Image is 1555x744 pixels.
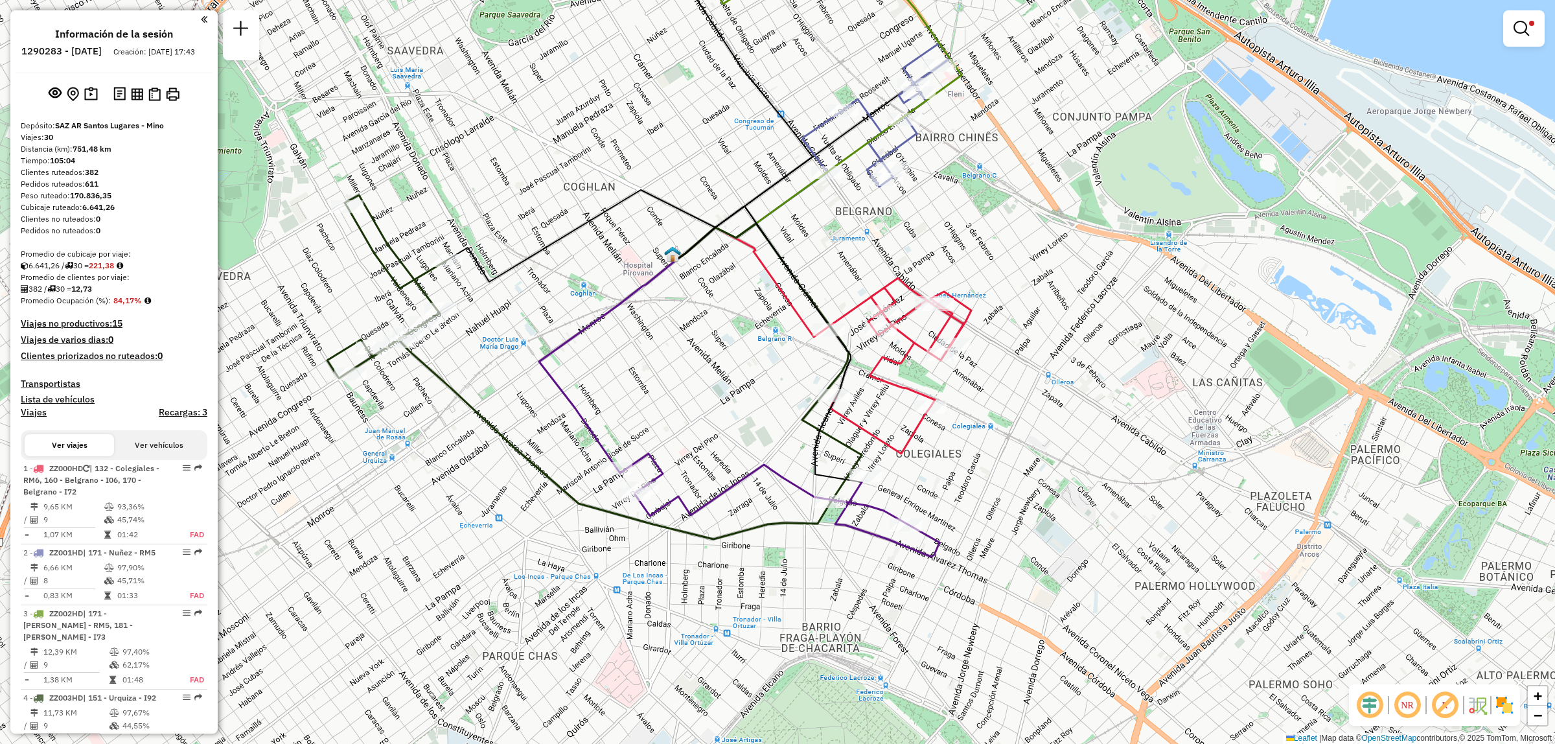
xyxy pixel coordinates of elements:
div: Map data © contributors,© 2025 TomTom, Microsoft [1283,733,1555,744]
a: Zoom in [1528,686,1547,706]
span: Filtro Ativo [1529,21,1534,26]
button: Sugerencias de ruteo [82,84,100,104]
strong: 84,17% [113,296,142,305]
td: 44,55% [122,719,176,732]
td: = [23,589,30,602]
i: Tiempo en ruta [104,531,111,539]
h6: 1290283 - [DATE] [21,45,102,57]
div: Distancia (km): [21,143,207,155]
a: Zoom out [1528,706,1547,725]
i: % Peso en uso [104,564,114,572]
a: Viajes [21,407,47,418]
i: Cubicaje ruteado [21,262,29,270]
td: 45,74% [117,513,174,526]
td: 9,65 KM [43,500,104,513]
i: Distancia (km) [30,564,38,572]
i: Clientes [30,577,38,585]
span: + [1534,688,1542,704]
em: Ruta exportada [194,693,202,701]
td: / [23,574,30,587]
i: % Cubicaje en uso [104,516,114,524]
span: | 171 - Nuñez - RM5 [83,548,155,557]
strong: 105:04 [50,156,75,165]
td: 9 [43,513,104,526]
div: Clientes ruteados: [21,167,207,178]
i: Clientes [30,661,38,669]
i: % Cubicaje en uso [109,722,119,730]
td: 01:48 [122,673,176,686]
td: = [23,673,30,686]
button: Imprimir viajes [163,85,182,104]
a: Mostrar filtros [1508,16,1539,41]
i: % Peso en uso [109,648,119,656]
div: Pedidos ruteados: [21,178,207,190]
button: Ver sesión original [46,84,64,104]
i: Clientes [21,285,29,293]
td: 97,90% [117,561,174,574]
span: Ocultar desplazamiento [1354,690,1385,721]
td: 6,66 KM [43,561,104,574]
strong: 611 [85,179,98,189]
h4: Clientes priorizados no ruteados: [21,351,207,362]
img: Mostrar / Ocultar sectores [1494,695,1515,715]
strong: 15 [112,318,122,329]
td: / [23,513,30,526]
strong: SAZ AR Santos Lugares - Mino [55,121,164,130]
span: 1 - [23,463,159,496]
span: | [1319,734,1321,743]
td: 97,67% [122,706,176,719]
div: 6.641,26 / 30 = [21,260,207,272]
i: % Peso en uso [104,503,114,511]
button: Ver vehículos [114,434,203,456]
strong: 0 [96,226,100,235]
span: ZZ003HD [49,693,83,703]
i: Tiempo en ruta [104,592,111,599]
div: Cubicaje ruteado: [21,202,207,213]
span: Mostrar etiqueta [1429,690,1460,721]
i: Meta de cubicaje/viaje: 224,18 Diferencia: -2,80 [117,262,123,270]
h4: Información de la sesión [55,28,173,40]
td: 45,71% [117,574,174,587]
em: Ruta exportada [194,548,202,556]
div: Clientes no ruteados: [21,213,207,225]
td: 8 [43,574,104,587]
td: 11,73 KM [43,706,109,719]
span: | 151 - Urquiza - I92 [83,693,156,703]
strong: 6.641,26 [82,202,115,212]
div: Depósito: [21,120,207,132]
a: Leaflet [1286,734,1317,743]
img: UDC - Santos Lugares [664,246,681,262]
em: Ruta exportada [194,609,202,617]
td: / [23,719,30,732]
div: 382 / 30 = [21,283,207,295]
button: Indicadores de ruteo por viaje [128,85,146,102]
i: Vehículo ya utilizado en esta sesión [83,465,89,472]
em: Promedio calculado usando la ocupación más alta (%Peso o %Cubicaje) de cada viaje en la sesión. N... [144,297,151,305]
div: Tiempo: [21,155,207,167]
i: Clientes [30,516,38,524]
span: 3 - [23,609,133,642]
h4: Lista de vehículos [21,394,207,405]
strong: 30 [44,132,53,142]
strong: 0 [157,350,163,362]
span: 4 - [23,693,156,703]
div: Promedio de clientes por viaje: [21,272,207,283]
strong: 751,48 km [73,144,111,154]
em: Opciones [183,693,190,701]
a: Nueva sesión y búsqueda [228,16,254,45]
td: = [23,528,30,541]
td: 01:33 [117,589,174,602]
td: / [23,658,30,671]
strong: 12,73 [71,284,92,294]
div: Creación: [DATE] 17:43 [108,46,200,58]
h4: Transportistas [21,378,207,389]
span: ZZ002HD [49,609,83,618]
strong: 221,38 [89,261,114,270]
td: 1,38 KM [43,673,109,686]
i: % Peso en uso [109,709,119,717]
span: Promedio Ocupación (%): [21,296,111,305]
i: Distancia (km) [30,503,38,511]
a: OpenStreetMap [1362,734,1417,743]
i: Distancia (km) [30,709,38,717]
td: 01:42 [117,528,174,541]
